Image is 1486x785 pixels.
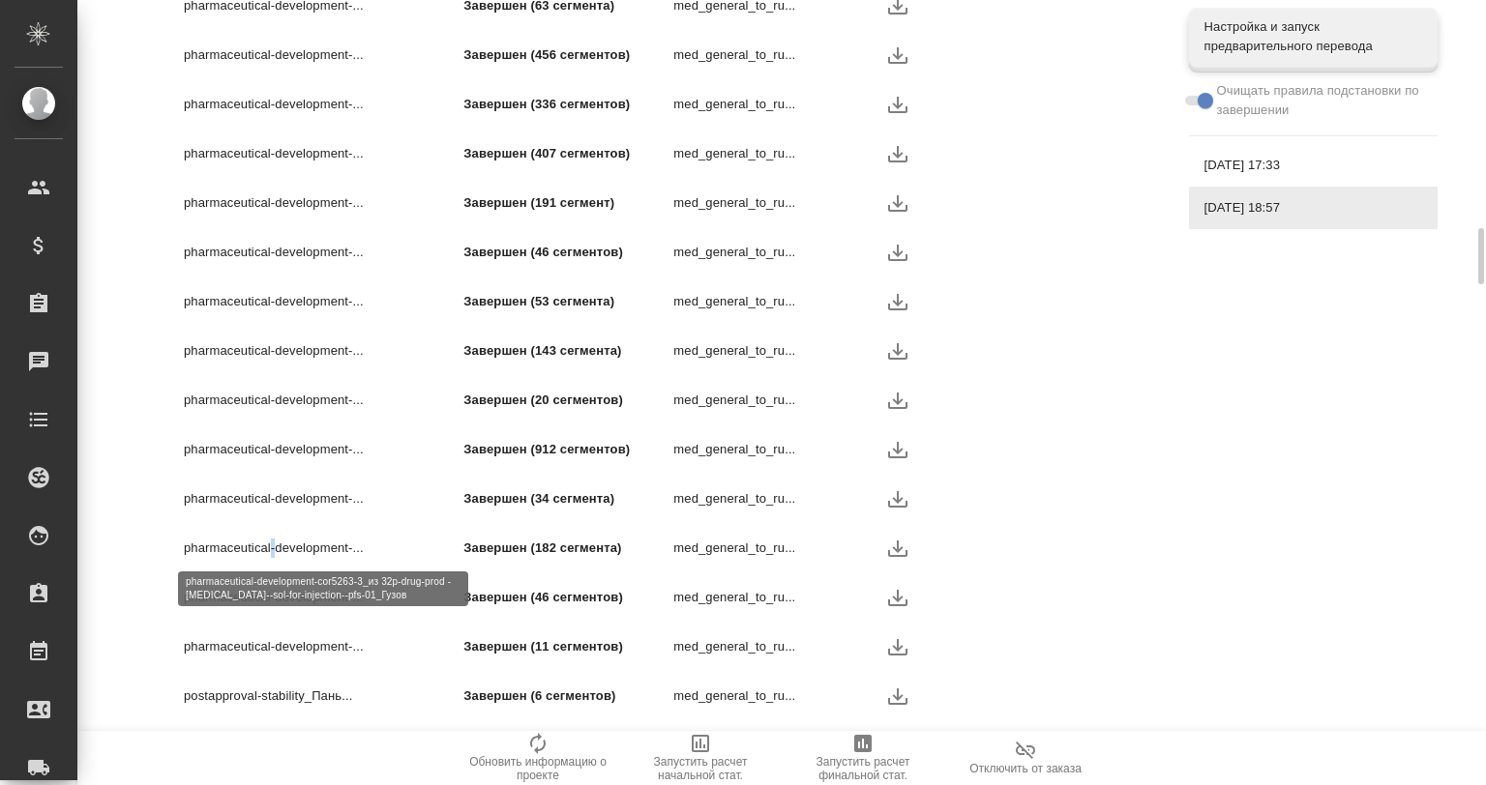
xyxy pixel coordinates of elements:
p: med_general_to_ru... [673,686,883,706]
p: pharmaceutical-development-... [184,95,463,114]
p: pharmaceutical-development-... [184,144,463,163]
p: med_general_to_ru... [673,243,883,262]
p: med_general_to_ru... [673,637,883,656]
button: Скачать логи [883,139,912,168]
p: pharmaceutical-development-... [184,538,463,558]
p: Завершен (191 сегмент) [463,193,673,213]
div: [DATE] 18:57 [1189,187,1438,229]
button: Скачать логи [883,386,912,415]
button: Скачать логи [883,41,912,70]
button: Скачать логи [883,682,912,711]
p: pharmaceutical-development-... [184,45,463,65]
p: med_general_to_ru... [673,341,883,361]
button: Скачать логи [883,238,912,267]
p: med_general_to_ru... [673,292,883,311]
button: Отключить от заказа [944,731,1107,785]
p: Завершен (11 сегментов) [463,637,673,656]
div: Настройка и запуск предварительного перевода [1189,8,1438,66]
p: Завершен (6 сегментов) [463,686,673,706]
button: Скачать логи [883,336,912,365]
span: Запустить расчет начальной стат. [631,755,770,782]
p: med_general_to_ru... [673,45,883,65]
span: Отключить от заказа [969,762,1082,775]
p: Завершен (34 сегмента) [463,489,673,509]
div: [DATE] 17:33 [1189,144,1438,187]
p: Завершен (407 сегментов) [463,144,673,163]
button: Скачать логи [883,484,912,513]
p: postapproval-stability_Пань... [184,686,463,706]
p: Завершен (53 сегмента) [463,292,673,311]
p: Завершен (182 сегмента) [463,538,673,558]
button: Скачать логи [883,632,912,661]
span: Обновить информацию о проекте [468,755,608,782]
p: med_general_to_ru... [673,489,883,509]
p: med_general_to_ru... [673,538,883,558]
button: Запустить расчет начальной стат. [619,731,782,785]
button: Скачать логи [883,90,912,119]
button: Скачать логи [883,189,912,218]
p: Завершен (143 сегмента) [463,341,673,361]
p: Завершен (46 сегментов) [463,243,673,262]
span: Настройка и запуск предварительного перевода [1204,17,1422,56]
p: med_general_to_ru... [673,391,883,410]
p: Завершен (46 сегментов) [463,588,673,607]
span: [DATE] 17:33 [1204,156,1422,175]
p: pharmaceutical-development-... [184,341,463,361]
button: Запустить расчет финальной стат. [782,731,944,785]
p: pharmaceutical-development-... [184,193,463,213]
p: med_general_to_ru... [673,588,883,607]
span: [DATE] 18:57 [1204,198,1422,218]
span: Запустить расчет финальной стат. [793,755,933,782]
button: Обновить информацию о проекте [457,731,619,785]
p: Завершен (20 сегментов) [463,391,673,410]
p: Завершен (456 сегментов) [463,45,673,65]
p: med_general_to_ru... [673,193,883,213]
p: pharmaceutical-development-... [184,489,463,509]
span: Очищать правила подстановки по завершении [1217,81,1423,120]
p: pharmaceutical-development-... [184,391,463,410]
button: Скачать логи [883,287,912,316]
p: pharmaceutical-development-... [184,588,463,607]
button: Скачать логи [883,534,912,563]
p: med_general_to_ru... [673,144,883,163]
p: med_general_to_ru... [673,440,883,459]
p: pharmaceutical-development-... [184,292,463,311]
button: Скачать логи [883,583,912,612]
p: pharmaceutical-development-... [184,440,463,459]
button: Скачать логи [883,435,912,464]
p: pharmaceutical-development-... [184,243,463,262]
p: Завершен (912 сегментов) [463,440,673,459]
p: pharmaceutical-development-... [184,637,463,656]
p: med_general_to_ru... [673,95,883,114]
p: Завершен (336 сегментов) [463,95,673,114]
